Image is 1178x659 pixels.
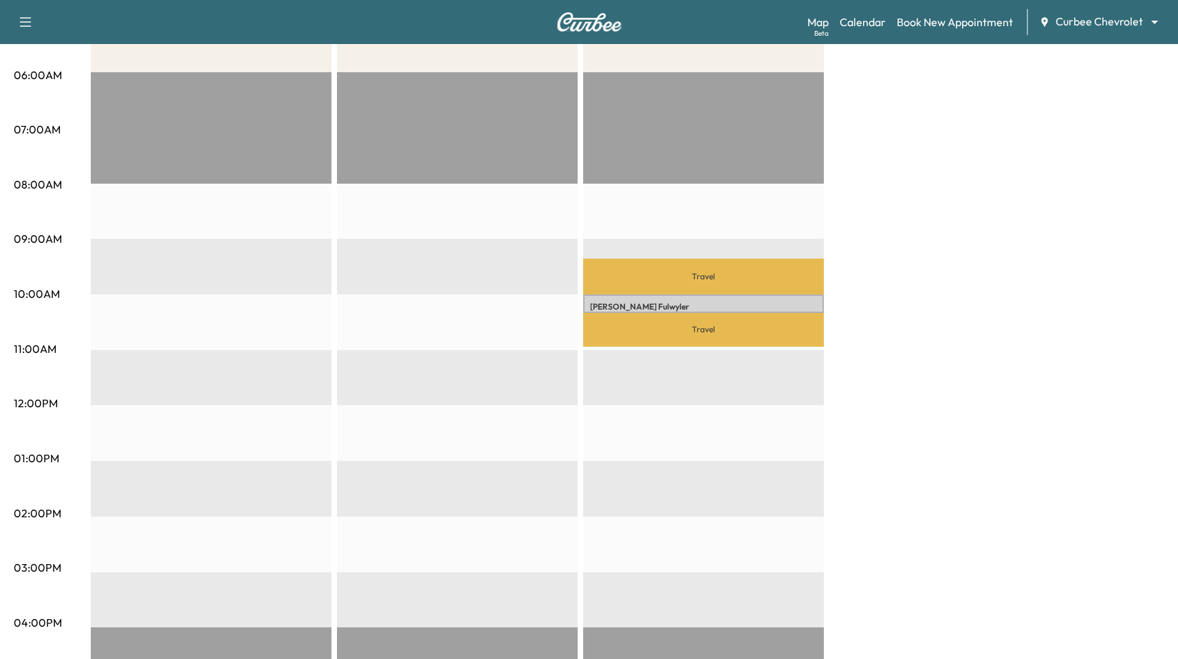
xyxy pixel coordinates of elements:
[14,614,62,631] p: 04:00PM
[14,176,62,193] p: 08:00AM
[840,14,886,30] a: Calendar
[14,395,58,411] p: 12:00PM
[814,28,829,39] div: Beta
[14,230,62,247] p: 09:00AM
[897,14,1013,30] a: Book New Appointment
[14,559,61,576] p: 03:00PM
[14,505,61,521] p: 02:00PM
[14,285,60,302] p: 10:00AM
[583,313,824,347] p: Travel
[807,14,829,30] a: MapBeta
[1056,14,1143,30] span: Curbee Chevrolet
[590,301,817,312] p: [PERSON_NAME] Fulwyler
[14,121,61,138] p: 07:00AM
[583,259,824,294] p: Travel
[14,67,62,83] p: 06:00AM
[14,450,59,466] p: 01:00PM
[556,12,622,32] img: Curbee Logo
[14,341,56,357] p: 11:00AM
